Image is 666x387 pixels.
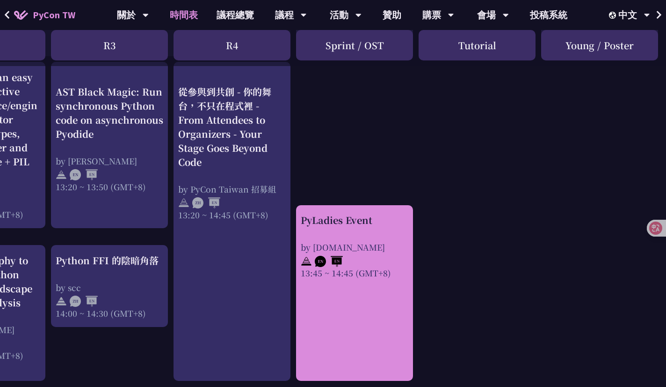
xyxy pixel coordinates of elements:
a: 從參與到共創 - 你的舞台，不只在程式裡 - From Attendees to Organizers - Your Stage Goes Beyond Code by PyCon Taiwan... [178,70,286,373]
div: by [DOMAIN_NAME] [301,241,408,253]
a: AST Black Magic: Run synchronous Python code on asynchronous Pyodide by [PERSON_NAME] 13:20 ~ 13:... [56,70,163,220]
div: 13:20 ~ 13:50 (GMT+8) [56,180,163,192]
img: svg+xml;base64,PHN2ZyB4bWxucz0iaHR0cDovL3d3dy53My5vcmcvMjAwMC9zdmciIHdpZHRoPSIyNCIgaGVpZ2h0PSIyNC... [56,296,67,307]
div: Tutorial [419,30,536,60]
div: by [PERSON_NAME] [56,155,163,166]
div: R4 [174,30,290,60]
div: by scc [56,282,163,293]
div: by PyCon Taiwan 招募組 [178,183,286,194]
a: PyCon TW [5,3,85,27]
img: ENEN.5a408d1.svg [315,256,343,267]
div: R3 [51,30,168,60]
div: Young / Poster [541,30,658,60]
img: svg+xml;base64,PHN2ZyB4bWxucz0iaHR0cDovL3d3dy53My5vcmcvMjAwMC9zdmciIHdpZHRoPSIyNCIgaGVpZ2h0PSIyNC... [301,256,312,267]
div: 從參與到共創 - 你的舞台，不只在程式裡 - From Attendees to Organizers - Your Stage Goes Beyond Code [178,84,286,169]
div: Sprint / OST [296,30,413,60]
a: PyLadies Event by [DOMAIN_NAME] 13:45 ~ 14:45 (GMT+8) [301,213,408,372]
div: PyLadies Event [301,213,408,227]
img: ZHEN.371966e.svg [70,296,98,307]
img: ZHEN.371966e.svg [192,197,220,208]
img: svg+xml;base64,PHN2ZyB4bWxucz0iaHR0cDovL3d3dy53My5vcmcvMjAwMC9zdmciIHdpZHRoPSIyNCIgaGVpZ2h0PSIyNC... [178,197,189,208]
div: Python FFI 的陰暗角落 [56,253,163,268]
div: AST Black Magic: Run synchronous Python code on asynchronous Pyodide [56,84,163,141]
span: PyCon TW [33,8,75,22]
img: ENEN.5a408d1.svg [70,169,98,180]
div: 13:45 ~ 14:45 (GMT+8) [301,267,408,279]
div: 14:00 ~ 14:30 (GMT+8) [56,307,163,319]
img: Locale Icon [609,12,618,19]
div: 13:20 ~ 14:45 (GMT+8) [178,208,286,220]
a: Python FFI 的陰暗角落 by scc 14:00 ~ 14:30 (GMT+8) [56,253,163,319]
img: svg+xml;base64,PHN2ZyB4bWxucz0iaHR0cDovL3d3dy53My5vcmcvMjAwMC9zdmciIHdpZHRoPSIyNCIgaGVpZ2h0PSIyNC... [56,169,67,180]
img: Home icon of PyCon TW 2025 [14,10,28,20]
